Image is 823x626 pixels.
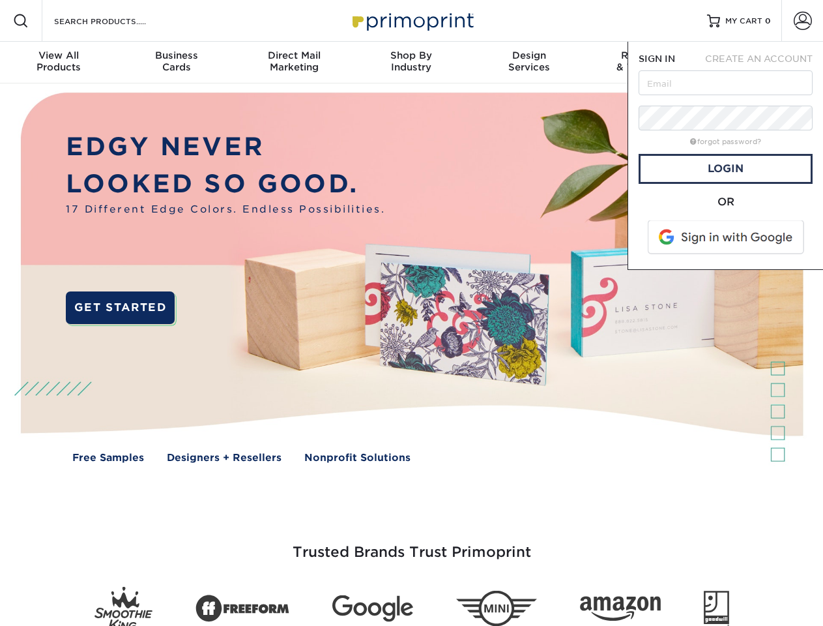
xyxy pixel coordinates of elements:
a: Login [639,154,813,184]
div: Marketing [235,50,353,73]
a: Direct MailMarketing [235,42,353,83]
h3: Trusted Brands Trust Primoprint [31,513,793,576]
img: Goodwill [704,591,729,626]
div: Cards [117,50,235,73]
span: Direct Mail [235,50,353,61]
span: 0 [765,16,771,25]
p: LOOKED SO GOOD. [66,166,385,203]
div: OR [639,194,813,210]
p: EDGY NEVER [66,128,385,166]
a: Designers + Resellers [167,451,282,466]
a: Free Samples [72,451,144,466]
span: SIGN IN [639,53,675,64]
span: MY CART [725,16,762,27]
span: 17 Different Edge Colors. Endless Possibilities. [66,202,385,217]
a: Shop ByIndustry [353,42,470,83]
a: BusinessCards [117,42,235,83]
div: & Templates [588,50,705,73]
a: forgot password? [690,138,761,146]
img: Amazon [580,597,661,621]
div: Industry [353,50,470,73]
input: Email [639,70,813,95]
img: Google [332,595,413,622]
a: GET STARTED [66,291,175,324]
span: Shop By [353,50,470,61]
a: Resources& Templates [588,42,705,83]
a: DesignServices [470,42,588,83]
a: Nonprofit Solutions [304,451,411,466]
input: SEARCH PRODUCTS..... [53,13,180,29]
span: Resources [588,50,705,61]
img: Primoprint [347,7,477,35]
div: Services [470,50,588,73]
iframe: Google Customer Reviews [3,586,111,621]
span: Business [117,50,235,61]
span: CREATE AN ACCOUNT [705,53,813,64]
span: Design [470,50,588,61]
